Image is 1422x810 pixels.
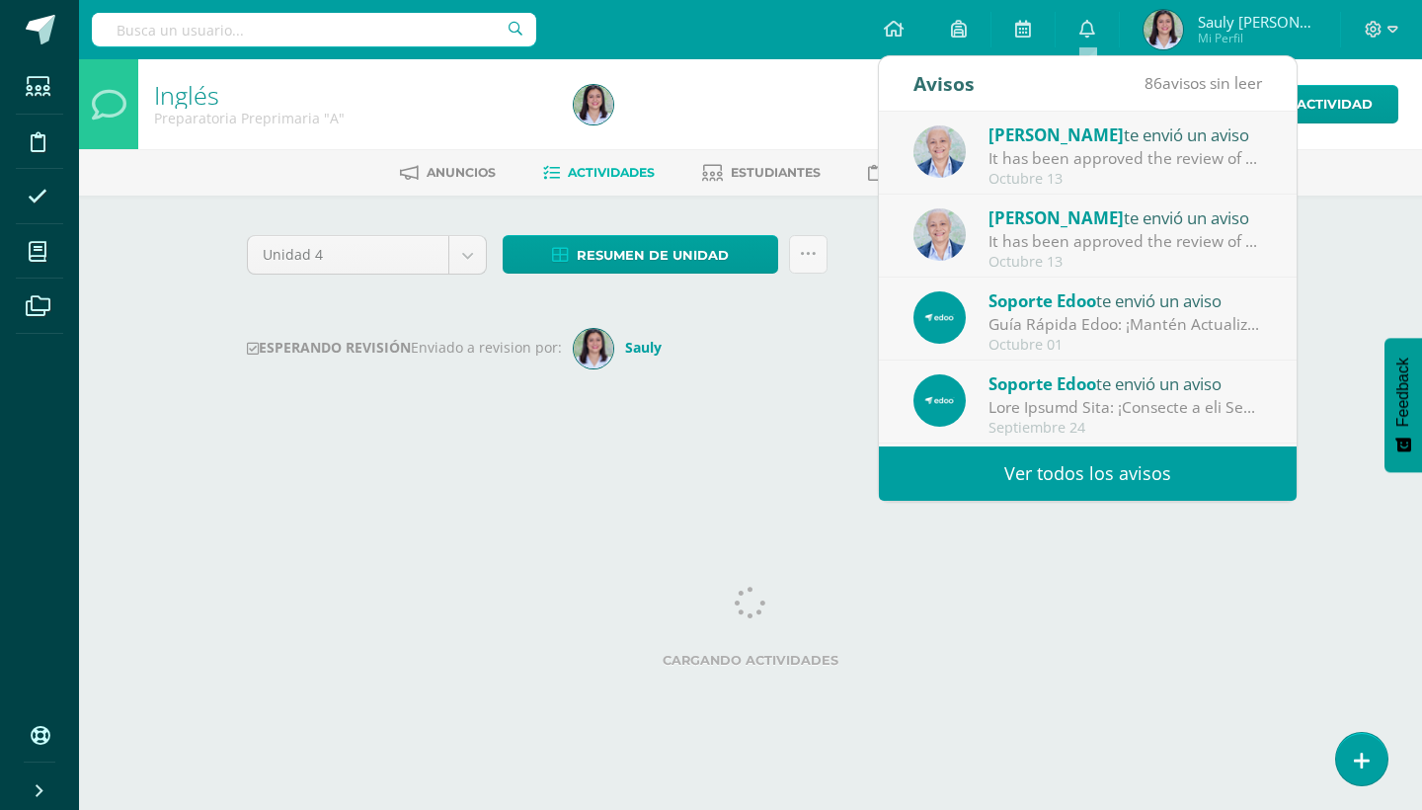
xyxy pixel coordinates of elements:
[574,329,613,368] img: 13b080eea5a68cea67eb7ffd4ed3b6e1.png
[988,171,1263,188] div: Octubre 13
[427,165,496,180] span: Anuncios
[913,291,966,344] img: 12277ecdfbdc96d808d4cf42e204b2dc.png
[154,109,550,127] div: Preparatoria Preprimaria 'A'
[913,208,966,261] img: f24cef65ddb5a4d6bdc625a7495df7ce.png
[988,206,1124,229] span: [PERSON_NAME]
[411,338,562,357] span: Enviado a revision por:
[988,147,1263,170] div: It has been approved the review of the unit Unidad 4 for the course Inglés Kinder Preprimaria ‘B’...
[568,165,655,180] span: Actividades
[988,123,1124,146] span: [PERSON_NAME]
[913,125,966,178] img: f24cef65ddb5a4d6bdc625a7495df7ce.png
[574,85,613,124] img: 5f79680b61b443d1d4ae779ac156e769.png
[988,313,1263,336] div: Guía Rápida Edoo: ¡Mantén Actualizada tu Información de Perfil!: En Edoo, es importante mantener ...
[988,420,1263,437] div: Septiembre 24
[263,236,434,274] span: Unidad 4
[1198,30,1316,46] span: Mi Perfil
[988,372,1096,395] span: Soporte Edoo
[1198,12,1316,32] span: Sauly [PERSON_NAME]
[879,446,1297,501] a: Ver todos los avisos
[1250,85,1398,123] a: Actividad
[154,78,219,112] a: Inglés
[1297,86,1373,122] span: Actividad
[988,254,1263,271] div: Octubre 13
[248,236,486,274] a: Unidad 4
[1144,10,1183,49] img: 5f79680b61b443d1d4ae779ac156e769.png
[988,230,1263,253] div: It has been approved the review of the unit Unidad 4 for the course Inglés Kinder Preprimaria ‘A’...
[731,165,821,180] span: Estudiantes
[574,338,670,357] a: Sauly
[913,374,966,427] img: 12277ecdfbdc96d808d4cf42e204b2dc.png
[400,157,496,189] a: Anuncios
[247,338,411,357] strong: ESPERANDO REVISIÓN
[1384,338,1422,472] button: Feedback - Mostrar encuesta
[503,235,778,274] a: Resumen de unidad
[868,157,989,189] a: Planificación
[702,157,821,189] a: Estudiantes
[988,396,1263,419] div: Guía Rápida Edoo: ¡Notifica a los Padres sobre Faltas Disciplinarias con un Clic!: En Edoo, busca...
[154,81,550,109] h1: Inglés
[247,653,1254,668] label: Cargando actividades
[1394,358,1412,427] span: Feedback
[543,157,655,189] a: Actividades
[988,121,1263,147] div: te envió un aviso
[913,56,975,111] div: Avisos
[988,370,1263,396] div: te envió un aviso
[988,289,1096,312] span: Soporte Edoo
[92,13,536,46] input: Busca un usuario...
[1145,72,1262,94] span: avisos sin leer
[988,337,1263,354] div: Octubre 01
[577,237,729,274] span: Resumen de unidad
[1145,72,1162,94] span: 86
[625,338,662,357] strong: Sauly
[988,204,1263,230] div: te envió un aviso
[988,287,1263,313] div: te envió un aviso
